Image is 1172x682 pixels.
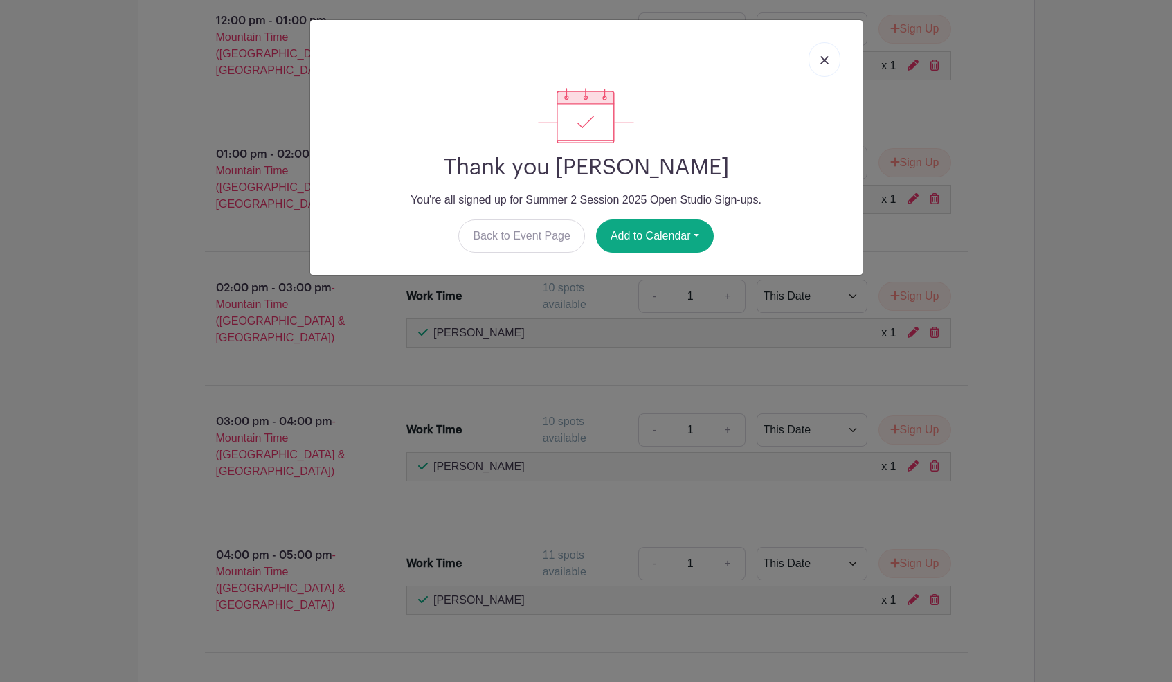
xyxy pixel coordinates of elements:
img: close_button-5f87c8562297e5c2d7936805f587ecaba9071eb48480494691a3f1689db116b3.svg [820,56,829,64]
h2: Thank you [PERSON_NAME] [321,154,851,181]
a: Back to Event Page [458,219,585,253]
p: You're all signed up for Summer 2 Session 2025 Open Studio Sign-ups. [321,192,851,208]
img: signup_complete-c468d5dda3e2740ee63a24cb0ba0d3ce5d8a4ecd24259e683200fb1569d990c8.svg [538,88,633,143]
button: Add to Calendar [596,219,714,253]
